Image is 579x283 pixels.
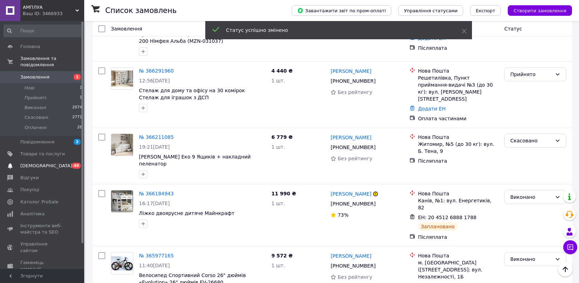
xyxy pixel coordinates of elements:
[329,199,377,209] div: [PHONE_NUMBER]
[418,190,499,197] div: Нова Пошта
[510,193,552,201] div: Виконано
[72,114,82,121] span: 2771
[23,4,75,11] span: АМПЛУА
[80,95,82,101] span: 1
[25,85,35,91] span: Нові
[418,141,499,155] div: Житомир, №5 (до 30 кг): вул. Б. Тена, 9
[25,114,48,121] span: Скасовані
[111,134,133,156] img: Фото товару
[25,95,46,101] span: Прийняті
[418,222,458,231] div: Заплановано
[418,67,499,74] div: Нова Пошта
[20,151,65,157] span: Товари та послуги
[470,5,501,16] button: Експорт
[271,253,293,258] span: 9 572 ₴
[271,134,293,140] span: 6 779 ₴
[271,68,293,74] span: 4 440 ₴
[418,157,499,164] div: Післяплата
[111,190,133,213] a: Фото товару
[329,76,377,86] div: [PHONE_NUMBER]
[105,6,177,15] h1: Список замовлень
[23,11,84,17] div: Ваш ID: 3466933
[331,252,371,260] a: [PERSON_NAME]
[20,139,54,145] span: Повідомлення
[271,201,285,206] span: 1 шт.
[20,163,72,169] span: [DEMOGRAPHIC_DATA]
[139,134,174,140] a: № 366211085
[297,7,386,14] span: Завантажити звіт по пром-оплаті
[510,255,552,263] div: Виконано
[418,106,446,112] a: Додати ЕН
[476,8,495,13] span: Експорт
[418,234,499,241] div: Післяплата
[226,27,444,34] div: Статус успішно змінено
[271,144,285,150] span: 1 шт.
[504,26,522,32] span: Статус
[338,89,372,95] span: Без рейтингу
[25,124,47,131] span: Оплачені
[510,137,552,144] div: Скасовано
[139,68,174,74] a: № 366291960
[398,5,463,16] button: Управління статусами
[338,274,372,280] span: Без рейтингу
[20,187,39,193] span: Покупці
[139,154,251,167] a: [PERSON_NAME] Еко 9 Ящиків + накладний пеленатор
[72,163,81,169] span: 49
[139,144,170,150] span: 19:21[DATE]
[80,85,82,91] span: 1
[418,45,499,52] div: Післяплата
[25,105,46,111] span: Виконані
[111,67,133,90] a: Фото товару
[510,70,552,78] div: Прийнято
[338,156,372,161] span: Без рейтингу
[20,175,39,181] span: Відгуки
[139,78,170,83] span: 12:56[DATE]
[418,115,499,122] div: Оплата частинами
[404,8,458,13] span: Управління статусами
[418,74,499,102] div: Решетилівка, Пункт приймання-видачі №3 (до 30 кг): вул. [PERSON_NAME][STREET_ADDRESS]
[139,210,234,216] a: Ліжко двоярусне дитяче Майнкрафт
[77,124,82,131] span: 28
[111,256,133,270] img: Фото товару
[338,212,348,218] span: 73%
[111,26,142,32] span: Замовлення
[331,134,371,141] a: [PERSON_NAME]
[20,211,45,217] span: Аналітика
[563,240,577,254] button: Чат з покупцем
[418,134,499,141] div: Нова Пошта
[418,215,477,220] span: ЕН: 20 4512 6888 1788
[20,260,65,272] span: Гаманець компанії
[513,8,566,13] span: Створити замовлення
[20,241,65,254] span: Управління сайтом
[139,263,170,268] span: 11:40[DATE]
[508,5,572,16] button: Створити замовлення
[139,253,174,258] a: № 365977165
[501,7,572,13] a: Створити замовлення
[271,191,296,196] span: 11 990 ₴
[20,223,65,235] span: Інструменти веб-майстра та SEO
[72,105,82,111] span: 2074
[418,259,499,280] div: м. [GEOGRAPHIC_DATA] ([STREET_ADDRESS]: вул. Незалежності, 1Б
[331,190,371,197] a: [PERSON_NAME]
[139,191,174,196] a: № 366184943
[139,88,245,100] a: Стелаж для дому та офісу на 30 комірок Стелаж для іграшок з ДСП
[20,43,40,50] span: Головна
[20,55,84,68] span: Замовлення та повідомлення
[558,262,573,277] button: Наверх
[74,74,81,80] span: 1
[4,25,83,37] input: Пошук
[74,139,81,145] span: 2
[111,252,133,275] a: Фото товару
[331,68,371,75] a: [PERSON_NAME]
[271,78,285,83] span: 1 шт.
[292,5,391,16] button: Завантажити звіт по пром-оплаті
[139,201,170,206] span: 16:17[DATE]
[329,142,377,152] div: [PHONE_NUMBER]
[418,197,499,211] div: Канів, №1: вул. Енергетиків, 82
[418,252,499,259] div: Нова Пошта
[329,261,377,271] div: [PHONE_NUMBER]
